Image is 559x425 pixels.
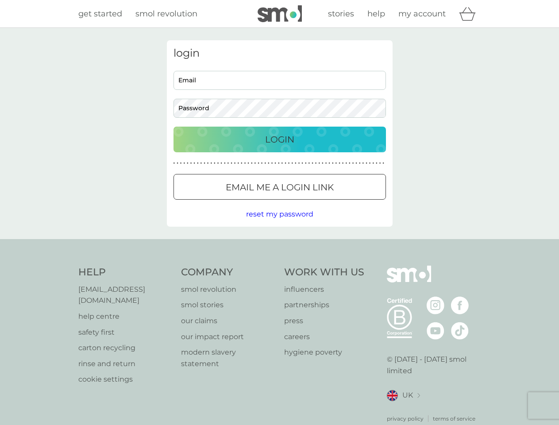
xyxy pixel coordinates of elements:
[284,331,364,343] a: careers
[244,161,246,166] p: ●
[372,161,374,166] p: ●
[231,161,232,166] p: ●
[181,315,275,327] a: our claims
[345,161,347,166] p: ●
[226,180,334,194] p: Email me a login link
[220,161,222,166] p: ●
[366,161,367,166] p: ●
[135,8,197,20] a: smol revolution
[78,266,173,279] h4: Help
[227,161,229,166] p: ●
[312,161,313,166] p: ●
[214,161,216,166] p: ●
[362,161,364,166] p: ●
[355,161,357,166] p: ●
[325,161,327,166] p: ●
[367,9,385,19] span: help
[268,161,270,166] p: ●
[204,161,205,166] p: ●
[78,311,173,322] p: help centre
[398,8,446,20] a: my account
[417,393,420,398] img: select a new location
[318,161,320,166] p: ●
[328,9,354,19] span: stories
[288,161,290,166] p: ●
[181,299,275,311] a: smol stories
[210,161,212,166] p: ●
[173,161,175,166] p: ●
[274,161,276,166] p: ●
[298,161,300,166] p: ●
[328,161,330,166] p: ●
[173,47,386,60] h3: login
[247,161,249,166] p: ●
[181,284,275,295] p: smol revolution
[284,266,364,279] h4: Work With Us
[433,414,475,423] a: terms of service
[78,342,173,354] p: carton recycling
[427,297,444,314] img: visit the smol Instagram page
[177,161,178,166] p: ●
[284,284,364,295] a: influencers
[78,358,173,370] a: rinse and return
[332,161,334,166] p: ●
[261,161,263,166] p: ●
[265,132,294,147] p: Login
[451,322,469,340] img: visit the smol Tiktok page
[349,161,351,166] p: ●
[322,161,324,166] p: ●
[258,161,259,166] p: ●
[284,299,364,311] a: partnerships
[402,390,413,401] span: UK
[78,327,173,338] a: safety first
[234,161,236,166] p: ●
[328,8,354,20] a: stories
[278,161,280,166] p: ●
[301,161,303,166] p: ●
[187,161,189,166] p: ●
[181,331,275,343] a: our impact report
[224,161,226,166] p: ●
[173,127,386,152] button: Login
[193,161,195,166] p: ●
[78,284,173,306] a: [EMAIL_ADDRESS][DOMAIN_NAME]
[427,322,444,340] img: visit the smol Youtube page
[387,390,398,401] img: UK flag
[264,161,266,166] p: ●
[190,161,192,166] p: ●
[387,354,481,376] p: © [DATE] - [DATE] smol limited
[387,414,424,423] a: privacy policy
[315,161,317,166] p: ●
[78,374,173,385] a: cookie settings
[173,174,386,200] button: Email me a login link
[305,161,307,166] p: ●
[180,161,182,166] p: ●
[284,315,364,327] a: press
[207,161,209,166] p: ●
[78,8,122,20] a: get started
[387,266,431,296] img: smol
[459,5,481,23] div: basket
[284,347,364,358] a: hygiene poverty
[342,161,344,166] p: ●
[217,161,219,166] p: ●
[308,161,310,166] p: ●
[258,5,302,22] img: smol
[379,161,381,166] p: ●
[285,161,286,166] p: ●
[254,161,256,166] p: ●
[281,161,283,166] p: ●
[382,161,384,166] p: ●
[295,161,297,166] p: ●
[271,161,273,166] p: ●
